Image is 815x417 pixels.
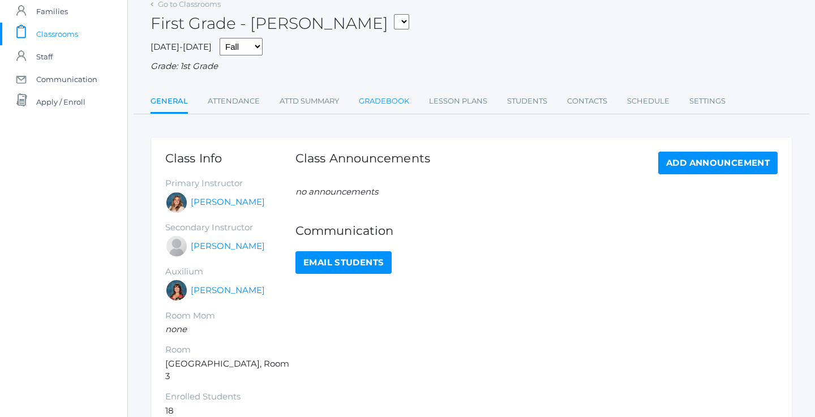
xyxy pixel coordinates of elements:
a: General [151,90,188,114]
h5: Room Mom [165,311,295,321]
h5: Primary Instructor [165,179,295,188]
span: Apply / Enroll [36,91,85,113]
em: none [165,324,187,334]
a: Email Students [295,251,392,274]
a: Lesson Plans [429,90,487,113]
div: Heather Wallock [165,279,188,302]
a: Add Announcement [658,152,778,174]
div: [GEOGRAPHIC_DATA], Room 3 [165,152,295,417]
a: Schedule [627,90,670,113]
h1: Class Info [165,152,295,165]
a: [PERSON_NAME] [191,240,265,253]
h5: Enrolled Students [165,392,295,402]
a: [PERSON_NAME] [191,284,265,297]
h1: Class Announcements [295,152,430,171]
div: Grade: 1st Grade [151,60,792,73]
a: Attendance [208,90,260,113]
h1: Communication [295,224,778,237]
span: Staff [36,45,53,68]
h5: Auxilium [165,267,295,277]
h2: First Grade - [PERSON_NAME] [151,15,409,32]
div: Liv Barber [165,191,188,214]
a: Contacts [567,90,607,113]
a: Students [507,90,547,113]
span: [DATE]-[DATE] [151,41,212,52]
a: Attd Summary [280,90,339,113]
span: Communication [36,68,97,91]
span: Classrooms [36,23,78,45]
h5: Room [165,345,295,355]
a: [PERSON_NAME] [191,196,265,209]
em: no announcements [295,186,378,197]
h5: Secondary Instructor [165,223,295,233]
div: Jaimie Watson [165,235,188,257]
a: Gradebook [359,90,409,113]
a: Settings [689,90,726,113]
